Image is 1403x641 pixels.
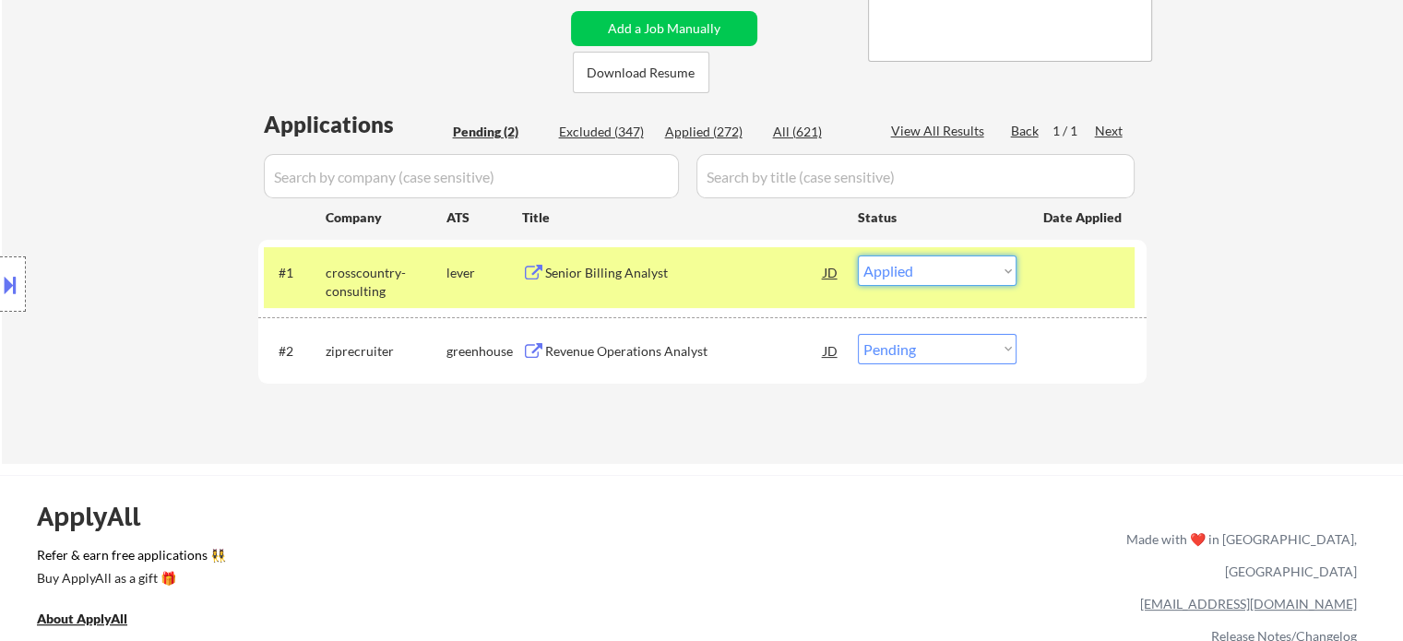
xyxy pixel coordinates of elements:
div: JD [822,334,840,367]
div: Excluded (347) [559,123,651,141]
div: Title [522,208,840,227]
div: Company [326,208,446,227]
div: Applications [264,113,446,136]
a: Refer & earn free applications 👯‍♀️ [37,549,741,568]
input: Search by title (case sensitive) [696,154,1135,198]
div: Next [1095,122,1124,140]
div: JD [822,255,840,289]
button: Add a Job Manually [571,11,757,46]
div: Applied (272) [665,123,757,141]
div: Revenue Operations Analyst [545,342,824,361]
div: All (621) [773,123,865,141]
div: crosscountry-consulting [326,264,446,300]
a: About ApplyAll [37,609,153,632]
div: 1 / 1 [1052,122,1095,140]
a: [EMAIL_ADDRESS][DOMAIN_NAME] [1140,596,1357,611]
button: Download Resume [573,52,709,93]
div: Pending (2) [453,123,545,141]
u: About ApplyAll [37,611,127,626]
div: Status [858,200,1017,233]
div: View All Results [891,122,990,140]
div: Buy ApplyAll as a gift 🎁 [37,572,221,585]
div: ATS [446,208,522,227]
a: Buy ApplyAll as a gift 🎁 [37,568,221,591]
input: Search by company (case sensitive) [264,154,679,198]
div: ApplyAll [37,501,161,532]
div: ziprecruiter [326,342,446,361]
div: greenhouse [446,342,522,361]
div: lever [446,264,522,282]
div: Date Applied [1043,208,1124,227]
div: Back [1011,122,1040,140]
div: Senior Billing Analyst [545,264,824,282]
div: Made with ❤️ in [GEOGRAPHIC_DATA], [GEOGRAPHIC_DATA] [1119,523,1357,588]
